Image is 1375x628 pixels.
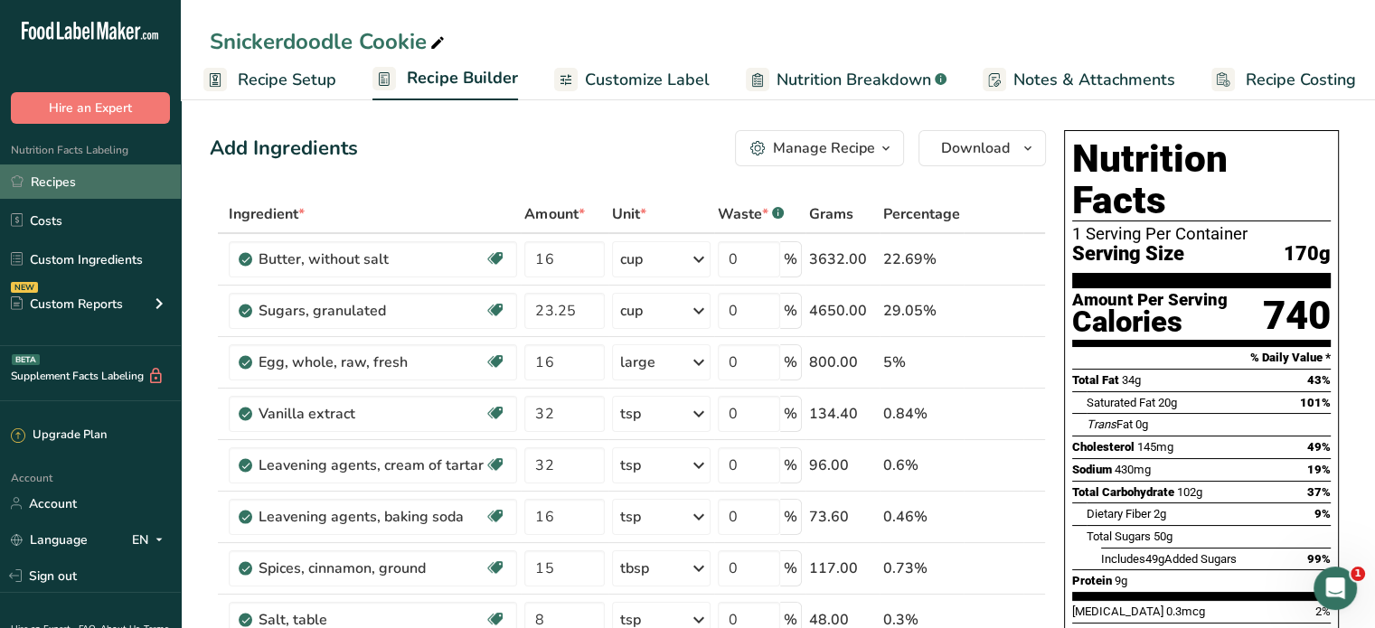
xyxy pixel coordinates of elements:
[1307,485,1331,499] span: 37%
[883,248,960,270] div: 22.69%
[259,351,485,373] div: Egg, whole, raw, fresh
[259,455,485,476] div: Leavening agents, cream of tartar
[11,282,38,293] div: NEW
[11,524,88,556] a: Language
[259,403,485,425] div: Vanilla extract
[11,426,107,445] div: Upgrade Plan
[1087,530,1151,543] span: Total Sugars
[883,300,960,322] div: 29.05%
[1154,507,1166,520] span: 2g
[229,203,305,225] span: Ingredient
[1072,574,1112,587] span: Protein
[1315,605,1331,618] span: 2%
[883,455,960,476] div: 0.6%
[1154,530,1173,543] span: 50g
[1115,463,1151,476] span: 430mg
[132,529,170,550] div: EN
[1263,292,1331,340] div: 740
[1072,440,1135,454] span: Cholesterol
[883,403,960,425] div: 0.84%
[259,506,485,528] div: Leavening agents, baking soda
[1166,605,1205,618] span: 0.3mcg
[620,403,641,425] div: tsp
[809,558,876,579] div: 117.00
[1072,605,1163,618] span: [MEDICAL_DATA]
[883,558,960,579] div: 0.73%
[883,506,960,528] div: 0.46%
[809,248,876,270] div: 3632.00
[1072,138,1331,221] h1: Nutrition Facts
[1072,347,1331,369] section: % Daily Value *
[883,351,960,373] div: 5%
[620,248,643,270] div: cup
[620,300,643,322] div: cup
[809,300,876,322] div: 4650.00
[1158,396,1177,409] span: 20g
[918,130,1046,166] button: Download
[585,68,710,92] span: Customize Label
[1122,373,1141,387] span: 34g
[1072,309,1228,335] div: Calories
[735,130,904,166] button: Manage Recipe
[718,203,784,225] div: Waste
[372,58,518,101] a: Recipe Builder
[777,68,931,92] span: Nutrition Breakdown
[554,60,710,100] a: Customize Label
[259,300,485,322] div: Sugars, granulated
[883,203,960,225] span: Percentage
[1072,225,1331,243] div: 1 Serving Per Container
[1115,574,1127,587] span: 9g
[620,506,641,528] div: tsp
[12,354,40,365] div: BETA
[1284,243,1331,266] span: 170g
[1072,463,1112,476] span: Sodium
[1072,485,1174,499] span: Total Carbohydrate
[11,92,170,124] button: Hire an Expert
[809,403,876,425] div: 134.40
[809,203,853,225] span: Grams
[773,137,875,159] div: Manage Recipe
[210,134,358,164] div: Add Ingredients
[1072,292,1228,309] div: Amount Per Serving
[1246,68,1356,92] span: Recipe Costing
[620,351,655,373] div: large
[983,60,1175,100] a: Notes & Attachments
[1307,440,1331,454] span: 49%
[1087,396,1155,409] span: Saturated Fat
[612,203,646,225] span: Unit
[809,351,876,373] div: 800.00
[620,455,641,476] div: tsp
[1300,396,1331,409] span: 101%
[1101,552,1237,566] span: Includes Added Sugars
[1087,507,1151,520] span: Dietary Fiber
[1137,440,1173,454] span: 145mg
[1087,417,1116,431] i: Trans
[1145,552,1164,566] span: 49g
[1013,68,1175,92] span: Notes & Attachments
[1135,417,1148,431] span: 0g
[259,248,485,270] div: Butter, without salt
[203,60,336,100] a: Recipe Setup
[1314,507,1331,520] span: 9%
[11,295,123,314] div: Custom Reports
[746,60,946,100] a: Nutrition Breakdown
[1087,417,1133,431] span: Fat
[407,66,518,90] span: Recipe Builder
[809,506,876,528] div: 73.60
[1072,243,1184,266] span: Serving Size
[1307,552,1331,566] span: 99%
[1072,373,1119,387] span: Total Fat
[210,25,448,58] div: Snickerdoodle Cookie
[620,558,649,579] div: tbsp
[1314,567,1357,610] iframe: Intercom live chat
[524,203,584,225] span: Amount
[1307,373,1331,387] span: 43%
[259,558,485,579] div: Spices, cinnamon, ground
[809,455,876,476] div: 96.00
[1211,60,1356,100] a: Recipe Costing
[238,68,336,92] span: Recipe Setup
[941,137,1010,159] span: Download
[1307,463,1331,476] span: 19%
[1351,567,1365,581] span: 1
[1177,485,1202,499] span: 102g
